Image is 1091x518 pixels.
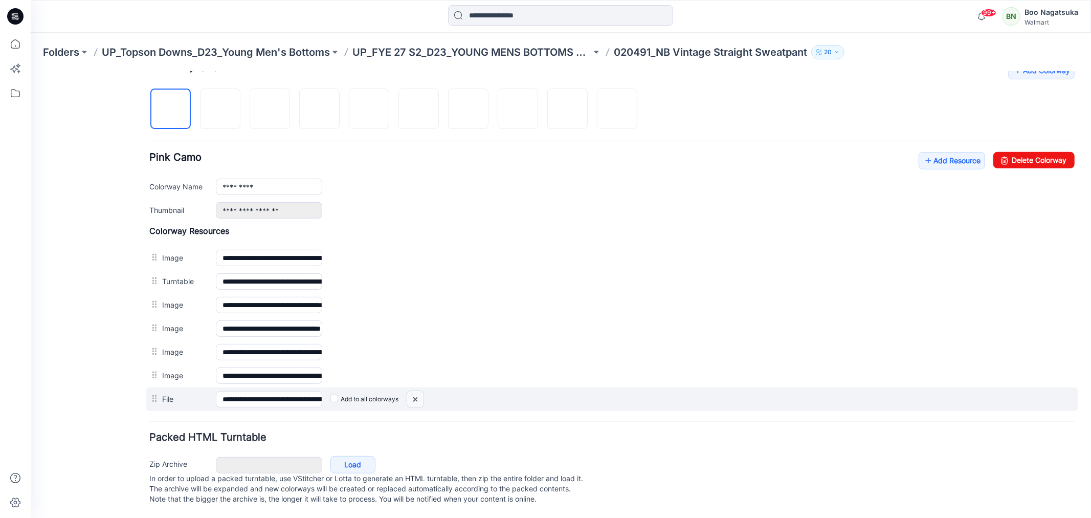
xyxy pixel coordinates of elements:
[31,72,1091,518] iframe: edit-style
[119,109,175,120] label: Colorway Name
[119,154,1044,164] h4: Colorway Resources
[824,47,832,58] p: 20
[131,204,175,215] label: Turntable
[811,45,844,59] button: 20
[300,321,306,328] input: Add to all colorways
[119,361,1044,371] h4: Packed HTML Turntable
[131,180,175,191] label: Image
[119,402,1044,433] p: In order to upload a packed turntable, use VStitcher or Lotta to generate an HTML turntable, then...
[131,227,175,239] label: Image
[119,386,175,398] label: Zip Archive
[43,45,79,59] a: Folders
[102,45,330,59] a: UP_Topson Downs_D23_Young Men's Bottoms
[300,319,368,336] label: Add to all colorways
[1025,6,1078,18] div: Boo Nagatsuka
[131,321,175,333] label: File
[131,251,175,262] label: Image
[131,274,175,286] label: Image
[119,133,175,144] label: Thumbnail
[963,80,1044,97] a: Delete Colorway
[981,9,996,17] span: 99+
[131,298,175,309] label: Image
[119,79,171,92] span: Pink Camo
[614,45,807,59] p: 020491_NB Vintage Straight Sweatpant
[352,45,591,59] a: UP_FYE 27 S2_D23_YOUNG MENS BOTTOMS TOPSON DOWNS
[1002,7,1020,26] div: BN
[888,80,954,98] a: Add Resource
[1025,18,1078,26] div: Walmart
[376,319,393,336] img: close-btn.svg
[300,384,345,402] a: Load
